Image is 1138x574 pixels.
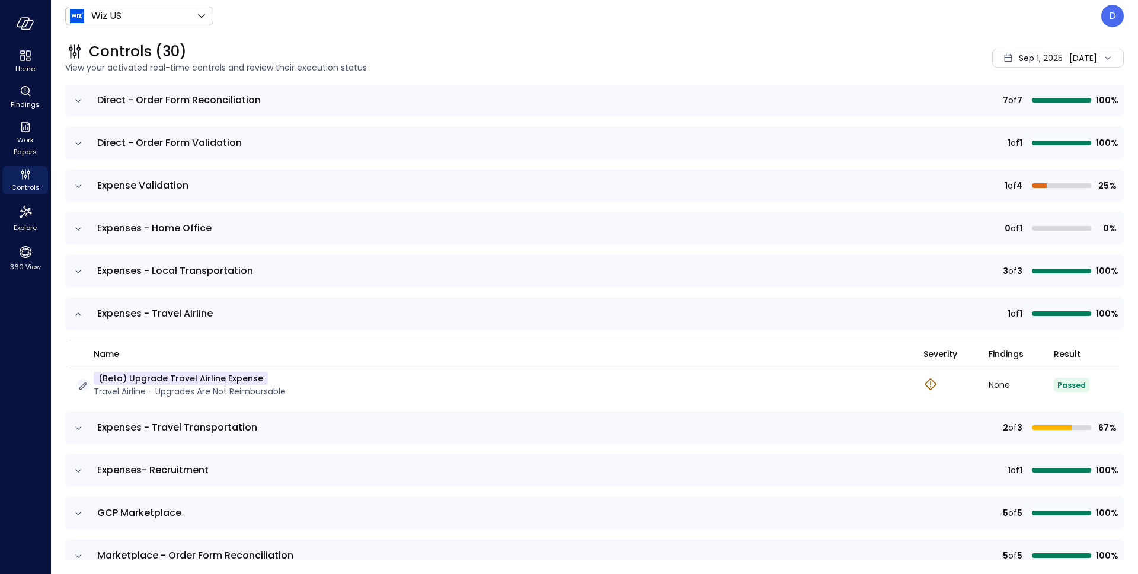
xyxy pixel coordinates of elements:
[1096,464,1117,477] span: 100%
[11,181,40,193] span: Controls
[97,136,242,149] span: Direct - Order Form Validation
[1008,136,1011,149] span: 1
[1054,347,1081,361] span: Result
[1019,136,1022,149] span: 1
[72,266,84,278] button: expand row
[1096,222,1117,235] span: 0%
[97,264,253,278] span: Expenses - Local Transportation
[1096,506,1117,519] span: 100%
[1101,5,1124,27] div: Dudu
[89,42,187,61] span: Controls (30)
[1003,549,1008,562] span: 5
[2,242,48,274] div: 360 View
[1096,179,1117,192] span: 25%
[72,138,84,149] button: expand row
[1017,264,1022,278] span: 3
[923,347,957,361] span: Severity
[1005,222,1011,235] span: 0
[14,222,37,234] span: Explore
[72,95,84,107] button: expand row
[1016,179,1022,192] span: 4
[1008,264,1017,278] span: of
[72,180,84,192] button: expand row
[923,377,938,393] div: Warning
[1096,307,1117,320] span: 100%
[989,381,1054,389] div: None
[2,202,48,235] div: Explore
[10,261,41,273] span: 360 View
[1057,380,1086,390] span: Passed
[1003,264,1008,278] span: 3
[7,134,43,158] span: Work Papers
[1096,136,1117,149] span: 100%
[97,178,188,192] span: Expense Validation
[1096,549,1117,562] span: 100%
[1008,307,1011,320] span: 1
[97,463,209,477] span: Expenses- Recruitment
[1019,222,1022,235] span: 1
[989,347,1024,361] span: Findings
[1019,307,1022,320] span: 1
[72,223,84,235] button: expand row
[1008,549,1017,562] span: of
[1008,464,1011,477] span: 1
[94,347,119,361] span: name
[1008,179,1016,192] span: of
[72,308,84,320] button: expand row
[1017,421,1022,434] span: 3
[2,47,48,76] div: Home
[15,63,35,75] span: Home
[2,119,48,159] div: Work Papers
[1096,94,1117,107] span: 100%
[97,93,261,107] span: Direct - Order Form Reconciliation
[2,166,48,194] div: Controls
[2,83,48,111] div: Findings
[1109,9,1116,23] p: D
[1017,94,1022,107] span: 7
[1011,307,1019,320] span: of
[1011,222,1019,235] span: of
[1008,94,1017,107] span: of
[70,9,84,23] img: Icon
[97,221,212,235] span: Expenses - Home Office
[72,465,84,477] button: expand row
[1011,136,1019,149] span: of
[94,385,286,398] p: Travel Airline - Upgrades are not reimbursable
[72,422,84,434] button: expand row
[1003,506,1008,519] span: 5
[1019,464,1022,477] span: 1
[94,372,268,385] p: (beta) Upgrade Travel Airline Expense
[97,420,257,434] span: Expenses - Travel Transportation
[72,508,84,519] button: expand row
[1005,179,1008,192] span: 1
[1003,94,1008,107] span: 7
[1008,506,1017,519] span: of
[11,98,40,110] span: Findings
[72,550,84,562] button: expand row
[97,506,181,519] span: GCP Marketplace
[65,61,797,74] span: View your activated real-time controls and review their execution status
[1019,52,1063,65] span: Sep 1, 2025
[97,549,293,562] span: Marketplace - Order Form Reconciliation
[1096,421,1117,434] span: 67%
[1017,549,1022,562] span: 5
[1003,421,1008,434] span: 2
[91,9,122,23] p: Wiz US
[1011,464,1019,477] span: of
[97,307,213,320] span: Expenses - Travel Airline
[1096,264,1117,278] span: 100%
[1017,506,1022,519] span: 5
[1008,421,1017,434] span: of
